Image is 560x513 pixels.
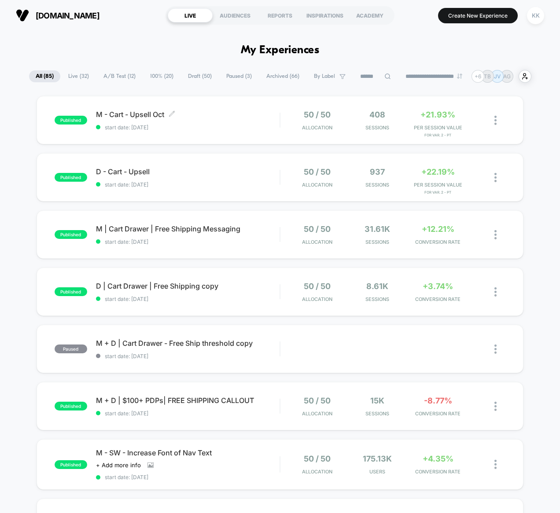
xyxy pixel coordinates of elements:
span: +12.21% [422,224,454,234]
span: D | Cart Drawer | Free Shipping copy [96,282,280,290]
span: [DOMAIN_NAME] [36,11,99,20]
div: + 6 [472,70,484,83]
span: 50 / 50 [304,396,331,405]
span: +22.19% [421,167,455,176]
span: M + D | Cart Drawer - Free Ship threshold copy [96,339,280,348]
span: Sessions [350,296,405,302]
span: for Var. 2 - PT [410,190,466,194]
img: close [494,173,497,182]
span: 31.61k [365,224,390,234]
span: Sessions [350,125,405,131]
span: 50 / 50 [304,110,331,119]
span: +4.35% [423,454,453,463]
img: Visually logo [16,9,29,22]
span: PER SESSION VALUE [410,182,466,188]
span: CONVERSION RATE [410,239,466,245]
span: M - SW - Increase Font of Nav Text [96,448,280,457]
span: published [55,287,87,296]
img: end [457,73,462,79]
span: for Var. 2 - PT [410,133,466,137]
div: REPORTS [258,8,302,22]
span: 15k [370,396,384,405]
span: start date: [DATE] [96,353,280,359]
span: CONVERSION RATE [410,469,466,475]
span: -8.77% [424,396,452,405]
span: 175.13k [363,454,392,463]
span: + Add more info [96,462,141,469]
span: published [55,173,87,182]
div: ACADEMY [347,8,392,22]
p: JV [494,73,501,80]
span: paused [55,344,87,353]
button: KK [524,7,547,25]
div: KK [527,7,544,24]
p: AG [503,73,511,80]
span: start date: [DATE] [96,181,280,188]
h1: My Experiences [241,44,320,57]
span: M - Cart - Upsell Oct [96,110,280,119]
span: start date: [DATE] [96,474,280,480]
span: 100% ( 20 ) [144,70,180,82]
span: Allocation [302,469,332,475]
span: Sessions [350,239,405,245]
button: Create New Experience [438,8,518,23]
div: INSPIRATIONS [302,8,347,22]
span: Draft ( 50 ) [181,70,218,82]
span: Allocation [302,182,332,188]
span: Users [350,469,405,475]
span: start date: [DATE] [96,238,280,245]
img: close [494,402,497,411]
span: PER SESSION VALUE [410,125,466,131]
span: Allocation [302,239,332,245]
span: published [55,402,87,410]
span: start date: [DATE] [96,296,280,302]
span: M | Cart Drawer | Free Shipping Messaging [96,224,280,233]
span: Archived ( 66 ) [260,70,306,82]
span: 50 / 50 [304,224,331,234]
button: [DOMAIN_NAME] [13,8,102,22]
span: 408 [369,110,385,119]
span: By Label [314,73,335,80]
span: published [55,230,87,239]
img: close [494,230,497,239]
span: +3.74% [423,282,453,291]
span: 50 / 50 [304,454,331,463]
img: close [494,116,497,125]
img: close [494,344,497,354]
span: Sessions [350,182,405,188]
div: AUDIENCES [213,8,258,22]
span: Live ( 32 ) [62,70,96,82]
img: close [494,287,497,297]
span: 8.61k [366,282,388,291]
p: TB [484,73,491,80]
span: +21.93% [420,110,455,119]
span: A/B Test ( 12 ) [97,70,142,82]
span: Allocation [302,410,332,417]
img: close [494,460,497,469]
span: start date: [DATE] [96,410,280,417]
span: M + D | $100+ PDPs| FREE SHIPPING CALLOUT [96,396,280,405]
span: Sessions [350,410,405,417]
div: LIVE [168,8,213,22]
span: 50 / 50 [304,167,331,176]
span: start date: [DATE] [96,124,280,131]
span: Paused ( 3 ) [220,70,258,82]
span: published [55,116,87,125]
span: Allocation [302,125,332,131]
span: published [55,460,87,469]
span: 937 [370,167,385,176]
span: Allocation [302,296,332,302]
span: CONVERSION RATE [410,410,466,417]
span: CONVERSION RATE [410,296,466,302]
span: D - Cart - Upsell [96,167,280,176]
span: All ( 85 ) [29,70,60,82]
span: 50 / 50 [304,282,331,291]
